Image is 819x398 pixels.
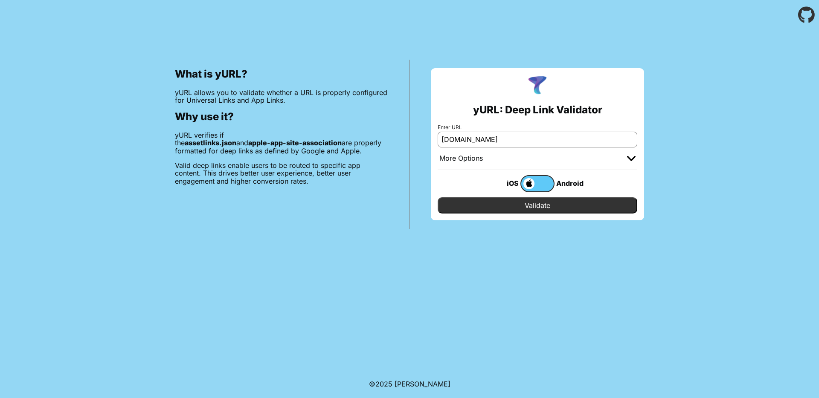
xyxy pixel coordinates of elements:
h2: yURL: Deep Link Validator [473,104,602,116]
img: chevron [627,156,636,161]
label: Enter URL [438,124,637,130]
b: apple-app-site-association [248,138,342,147]
h2: What is yURL? [175,68,388,80]
div: iOS [486,178,520,189]
img: yURL Logo [526,75,549,97]
p: yURL allows you to validate whether a URL is properly configured for Universal Links and App Links. [175,89,388,104]
p: yURL verifies if the and are properly formatted for deep links as defined by Google and Apple. [175,131,388,155]
footer: © [369,370,450,398]
div: More Options [439,154,483,163]
div: Android [555,178,589,189]
a: Michael Ibragimchayev's Personal Site [395,380,450,388]
p: Valid deep links enable users to be routed to specific app content. This drives better user exper... [175,162,388,185]
input: Validate [438,197,637,213]
span: 2025 [375,380,392,388]
input: e.g. https://app.chayev.com/xyx [438,132,637,147]
h2: Why use it? [175,111,388,123]
b: assetlinks.json [185,138,236,147]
